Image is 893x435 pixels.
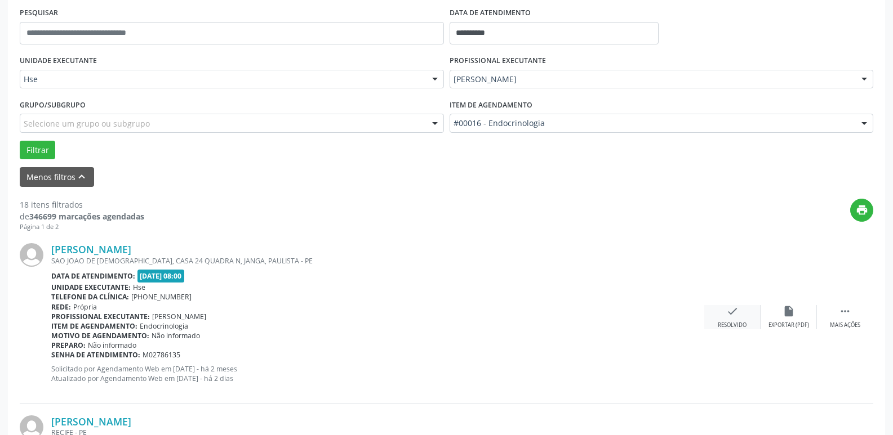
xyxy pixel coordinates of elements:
[450,5,531,22] label: DATA DE ATENDIMENTO
[133,282,145,292] span: Hse
[24,74,421,85] span: Hse
[51,350,140,360] b: Senha de atendimento:
[51,331,149,340] b: Motivo de agendamento:
[51,282,131,292] b: Unidade executante:
[850,199,873,222] button: print
[51,340,86,350] b: Preparo:
[20,167,94,187] button: Menos filtroskeyboard_arrow_up
[454,74,851,85] span: [PERSON_NAME]
[718,321,747,329] div: Resolvido
[29,211,144,222] strong: 346699 marcações agendadas
[24,118,150,129] span: Selecione um grupo ou subgrupo
[830,321,860,329] div: Mais ações
[20,96,86,114] label: Grupo/Subgrupo
[20,5,58,22] label: PESQUISAR
[88,340,136,350] span: Não informado
[20,141,55,160] button: Filtrar
[20,243,43,267] img: img
[20,52,97,70] label: UNIDADE EXECUTANTE
[450,96,532,114] label: Item de agendamento
[75,171,88,183] i: keyboard_arrow_up
[51,302,71,312] b: Rede:
[51,321,137,331] b: Item de agendamento:
[20,210,144,222] div: de
[137,270,185,282] span: [DATE] 08:00
[454,118,851,129] span: #00016 - Endocrinologia
[450,52,546,70] label: PROFISSIONAL EXECUTANTE
[51,312,150,321] b: Profissional executante:
[51,256,704,266] div: SAO JOAO DE [DEMOGRAPHIC_DATA], CASA 24 QUADRA N, JANGA, PAULISTA - PE
[152,331,200,340] span: Não informado
[51,415,131,428] a: [PERSON_NAME]
[839,305,851,317] i: 
[51,243,131,255] a: [PERSON_NAME]
[20,222,144,232] div: Página 1 de 2
[783,305,795,317] i: insert_drive_file
[51,271,135,281] b: Data de atendimento:
[51,292,129,302] b: Telefone da clínica:
[152,312,206,321] span: [PERSON_NAME]
[856,204,868,216] i: print
[140,321,188,331] span: Endocrinologia
[73,302,97,312] span: Própria
[143,350,180,360] span: M02786135
[726,305,739,317] i: check
[51,364,704,383] p: Solicitado por Agendamento Web em [DATE] - há 2 meses Atualizado por Agendamento Web em [DATE] - ...
[20,199,144,210] div: 18 itens filtrados
[768,321,809,329] div: Exportar (PDF)
[131,292,192,302] span: [PHONE_NUMBER]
